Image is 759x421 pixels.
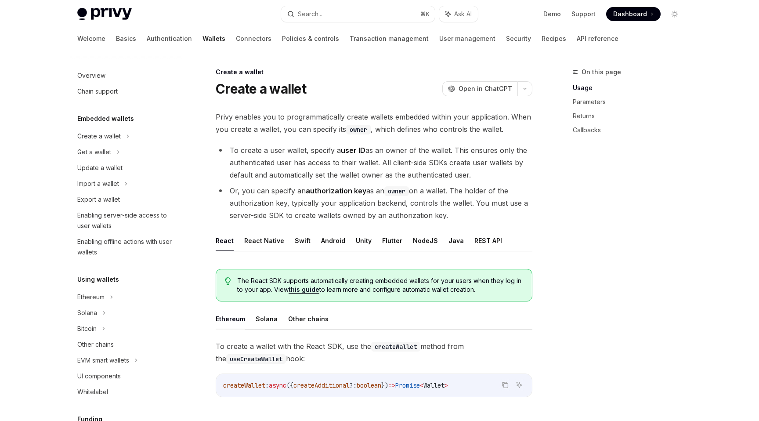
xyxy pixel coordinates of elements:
[70,234,183,260] a: Enabling offline actions with user wallets
[341,146,365,155] strong: user ID
[573,123,689,137] a: Callbacks
[216,144,532,181] li: To create a user wallet, specify a as an owner of the wallet. This ensures only the authenticated...
[70,83,183,99] a: Chain support
[384,186,409,196] code: owner
[216,340,532,365] span: To create a wallet with the React SDK, use the method from the hook:
[77,371,121,381] div: UI components
[236,28,271,49] a: Connectors
[381,381,388,389] span: })
[77,236,177,258] div: Enabling offline actions with user wallets
[70,68,183,83] a: Overview
[265,381,269,389] span: :
[298,9,322,19] div: Search...
[573,109,689,123] a: Returns
[281,6,435,22] button: Search...⌘K
[244,230,284,251] button: React Native
[439,6,478,22] button: Ask AI
[226,354,286,364] code: useCreateWallet
[77,308,97,318] div: Solana
[77,323,97,334] div: Bitcoin
[116,28,136,49] a: Basics
[356,230,372,251] button: Unity
[506,28,531,49] a: Security
[395,381,420,389] span: Promise
[269,381,286,389] span: async
[237,276,523,294] span: The React SDK supports automatically creating embedded wallets for your users when they log in to...
[513,379,525,391] button: Ask AI
[573,81,689,95] a: Usage
[289,286,319,294] a: this guide
[668,7,682,21] button: Toggle dark mode
[423,381,445,389] span: Wallet
[147,28,192,49] a: Authentication
[613,10,647,18] span: Dashboard
[70,337,183,352] a: Other chains
[216,308,245,329] button: Ethereum
[70,192,183,207] a: Export a wallet
[223,381,265,389] span: createWallet
[77,86,118,97] div: Chain support
[448,230,464,251] button: Java
[542,28,566,49] a: Recipes
[499,379,511,391] button: Copy the contents from the code block
[77,8,132,20] img: light logo
[70,207,183,234] a: Enabling server-side access to user wallets
[350,28,429,49] a: Transaction management
[77,274,119,285] h5: Using wallets
[77,70,105,81] div: Overview
[77,113,134,124] h5: Embedded wallets
[202,28,225,49] a: Wallets
[577,28,618,49] a: API reference
[357,381,381,389] span: boolean
[77,28,105,49] a: Welcome
[77,355,129,366] div: EVM smart wallets
[286,381,293,389] span: ({
[474,230,502,251] button: REST API
[571,10,596,18] a: Support
[225,277,231,285] svg: Tip
[77,194,120,205] div: Export a wallet
[350,381,357,389] span: ?:
[288,308,329,329] button: Other chains
[216,68,532,76] div: Create a wallet
[346,125,371,134] code: owner
[543,10,561,18] a: Demo
[216,230,234,251] button: React
[256,308,278,329] button: Solana
[70,160,183,176] a: Update a wallet
[382,230,402,251] button: Flutter
[413,230,438,251] button: NodeJS
[216,111,532,135] span: Privy enables you to programmatically create wallets embedded within your application. When you c...
[77,387,108,397] div: Whitelabel
[216,185,532,221] li: Or, you can specify an as an on a wallet. The holder of the authorization key, typically your app...
[77,147,111,157] div: Get a wallet
[388,381,395,389] span: =>
[439,28,495,49] a: User management
[77,339,114,350] div: Other chains
[282,28,339,49] a: Policies & controls
[293,381,350,389] span: createAdditional
[445,381,448,389] span: >
[454,10,472,18] span: Ask AI
[306,186,366,195] strong: authorization key
[70,384,183,400] a: Whitelabel
[459,84,512,93] span: Open in ChatGPT
[321,230,345,251] button: Android
[420,381,423,389] span: <
[77,292,105,302] div: Ethereum
[420,11,430,18] span: ⌘ K
[77,131,121,142] div: Create a wallet
[442,81,517,96] button: Open in ChatGPT
[606,7,661,21] a: Dashboard
[70,368,183,384] a: UI components
[77,163,123,173] div: Update a wallet
[295,230,311,251] button: Swift
[573,95,689,109] a: Parameters
[371,342,420,352] code: createWallet
[77,210,177,231] div: Enabling server-side access to user wallets
[582,67,621,77] span: On this page
[216,81,306,97] h1: Create a wallet
[77,178,119,189] div: Import a wallet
